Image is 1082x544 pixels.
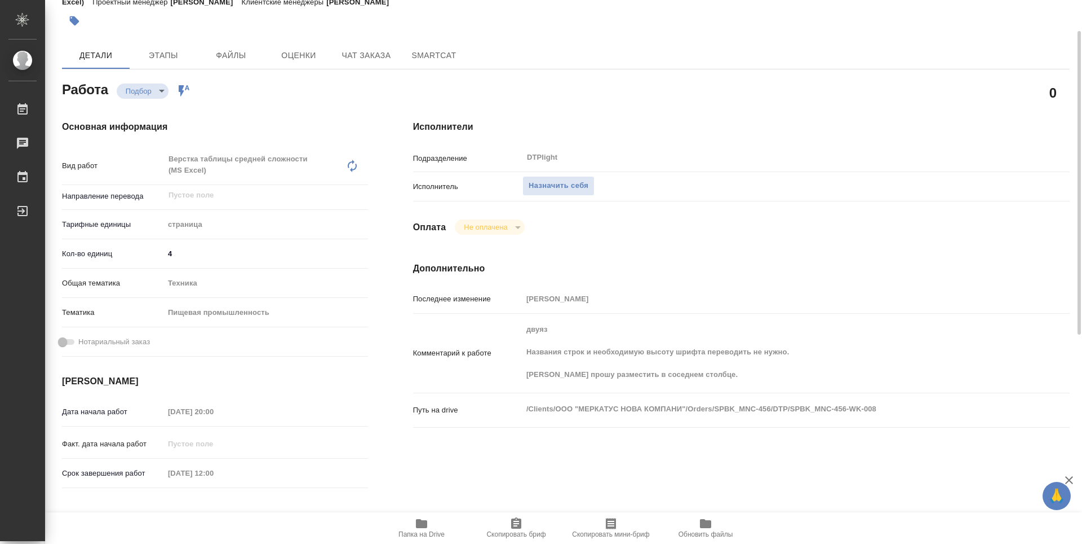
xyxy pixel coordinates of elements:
[522,176,595,196] button: Назначить себя
[122,86,155,96] button: Подбор
[167,188,342,202] input: Пустое поле
[398,530,445,538] span: Папка на Drive
[522,320,1015,384] textarea: двуяз Названия строк и необходимую высоту шрифта переводить не нужно. [PERSON_NAME] прошу размест...
[62,248,164,260] p: Кол-во единиц
[62,160,164,172] p: Вид работ
[117,84,168,99] div: Подбор
[1049,83,1057,102] h2: 0
[69,49,123,63] span: Детали
[413,181,522,192] p: Исполнитель
[204,49,258,63] span: Файлы
[1047,484,1066,508] span: 🙏
[62,438,164,450] p: Факт. дата начала работ
[164,303,368,322] div: Пищевая промышленность
[78,336,150,348] span: Нотариальный заказ
[522,400,1015,419] textarea: /Clients/ООО "МЕРКАТУС НОВА КОМПАНИ"/Orders/SPBK_MNC-456/DTP/SPBK_MNC-456-WK-008
[564,512,658,544] button: Скопировать мини-бриф
[62,8,87,33] button: Добавить тэг
[658,512,753,544] button: Обновить файлы
[679,530,733,538] span: Обновить файлы
[62,78,108,99] h2: Работа
[522,291,1015,307] input: Пустое поле
[164,215,368,234] div: страница
[413,293,522,305] p: Последнее изменение
[164,436,263,452] input: Пустое поле
[374,512,469,544] button: Папка на Drive
[164,245,368,262] input: ✎ Введи что-нибудь
[164,403,263,420] input: Пустое поле
[469,512,564,544] button: Скопировать бриф
[164,508,263,525] input: Пустое поле
[62,307,164,318] p: Тематика
[455,220,524,235] div: Подбор
[413,405,522,416] p: Путь на drive
[62,120,368,134] h4: Основная информация
[62,511,164,523] p: Факт. срок заверш. работ
[62,468,164,479] p: Срок завершения работ
[339,49,393,63] span: Чат заказа
[62,406,164,418] p: Дата начала работ
[407,49,461,63] span: SmartCat
[413,221,446,234] h4: Оплата
[62,375,368,388] h4: [PERSON_NAME]
[164,274,368,293] div: Техника
[272,49,326,63] span: Оценки
[529,179,588,192] span: Назначить себя
[413,348,522,359] p: Комментарий к работе
[1043,482,1071,510] button: 🙏
[136,49,190,63] span: Этапы
[486,530,546,538] span: Скопировать бриф
[62,278,164,289] p: Общая тематика
[62,191,164,202] p: Направление перевода
[460,222,511,232] button: Не оплачена
[164,465,263,481] input: Пустое поле
[413,120,1070,134] h4: Исполнители
[413,262,1070,275] h4: Дополнительно
[62,219,164,230] p: Тарифные единицы
[413,153,522,164] p: Подразделение
[572,530,649,538] span: Скопировать мини-бриф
